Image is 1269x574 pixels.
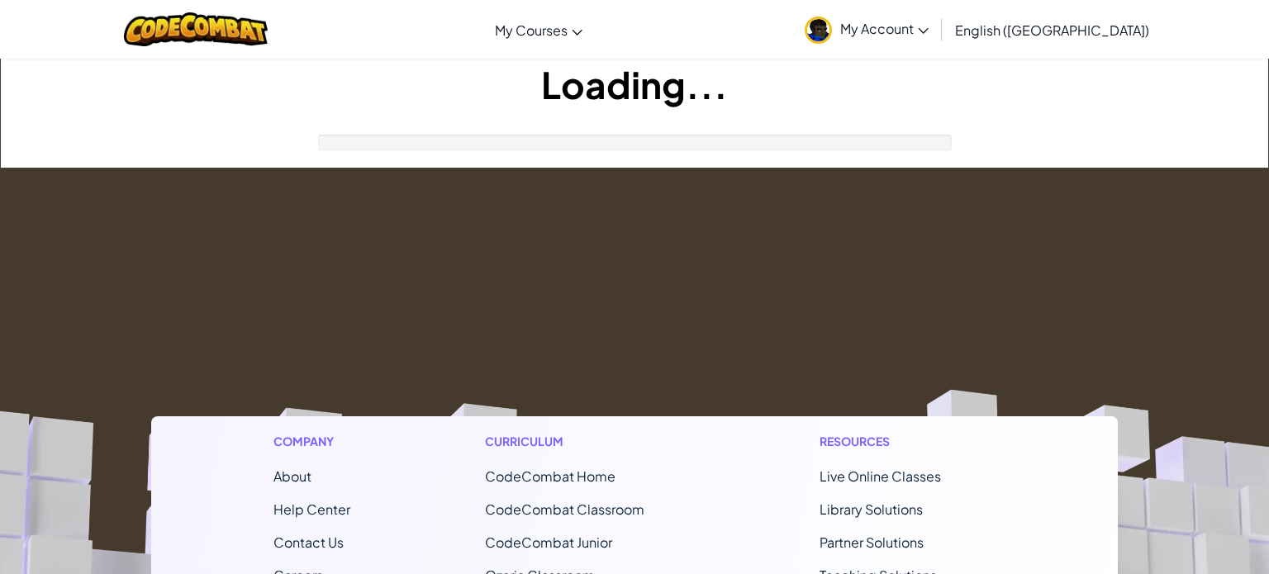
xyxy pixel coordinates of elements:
span: CodeCombat Home [485,467,615,485]
a: Library Solutions [820,500,923,518]
a: English ([GEOGRAPHIC_DATA]) [947,7,1157,52]
span: My Courses [495,21,568,39]
a: Live Online Classes [820,467,941,485]
a: My Account [796,3,937,55]
a: CodeCombat Junior [485,534,612,551]
img: avatar [805,17,832,44]
h1: Curriculum [485,433,685,450]
a: CodeCombat Classroom [485,500,644,518]
span: Contact Us [273,534,344,551]
h1: Resources [820,433,996,450]
span: English ([GEOGRAPHIC_DATA]) [955,21,1149,39]
span: My Account [840,20,929,37]
a: Partner Solutions [820,534,924,551]
a: About [273,467,311,485]
a: My Courses [487,7,591,52]
a: Help Center [273,500,350,518]
h1: Loading... [1,59,1268,110]
h1: Company [273,433,350,450]
img: CodeCombat logo [124,12,269,46]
